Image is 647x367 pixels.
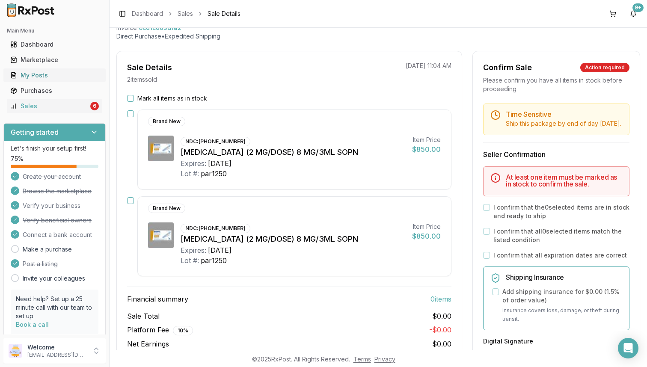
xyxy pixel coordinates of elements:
[7,83,102,98] a: Purchases
[406,62,451,70] p: [DATE] 11:04 AM
[7,37,102,52] a: Dashboard
[23,216,92,225] span: Verify beneficial owners
[580,63,629,72] div: Action required
[483,62,532,74] div: Confirm Sale
[7,27,102,34] h2: Main Menu
[429,326,451,334] span: - $0.00
[632,3,644,12] div: 9+
[181,224,250,233] div: NDC: [PHONE_NUMBER]
[412,136,441,144] div: Item Price
[23,260,58,268] span: Post a listing
[208,158,231,169] div: [DATE]
[493,203,629,220] label: I confirm that the 0 selected items are in stock and ready to ship
[10,102,89,110] div: Sales
[483,149,629,160] h3: Seller Confirmation
[23,231,92,239] span: Connect a bank account
[181,255,199,266] div: Lot #:
[181,146,405,158] div: [MEDICAL_DATA] (2 MG/DOSE) 8 MG/3ML SOPN
[506,111,622,118] h5: Time Sensitive
[148,136,174,161] img: Ozempic (2 MG/DOSE) 8 MG/3ML SOPN
[201,255,227,266] div: par1250
[412,222,441,231] div: Item Price
[11,154,24,163] span: 75 %
[181,245,206,255] div: Expires:
[148,117,185,126] div: Brand New
[127,294,188,304] span: Financial summary
[27,352,87,358] p: [EMAIL_ADDRESS][DOMAIN_NAME]
[178,9,193,18] a: Sales
[10,56,99,64] div: Marketplace
[181,137,250,146] div: NDC: [PHONE_NUMBER]
[208,9,240,18] span: Sale Details
[432,340,451,348] span: $0.00
[483,337,629,346] h3: Digital Signature
[16,321,49,328] a: Book a call
[7,68,102,83] a: My Posts
[493,227,629,244] label: I confirm that all 0 selected items match the listed condition
[181,169,199,179] div: Lot #:
[412,144,441,154] div: $850.00
[506,120,621,127] span: Ship this package by end of day [DATE] .
[3,84,106,98] button: Purchases
[430,294,451,304] span: 0 item s
[7,52,102,68] a: Marketplace
[139,24,181,32] span: 6cd1cd89dfa2
[208,245,231,255] div: [DATE]
[127,311,160,321] span: Sale Total
[9,344,22,358] img: User avatar
[626,7,640,21] button: 9+
[10,86,99,95] div: Purchases
[201,169,227,179] div: par1250
[90,102,99,110] div: 6
[374,355,395,363] a: Privacy
[116,24,137,32] div: Invoice
[10,71,99,80] div: My Posts
[132,9,240,18] nav: breadcrumb
[181,233,405,245] div: [MEDICAL_DATA] (2 MG/DOSE) 8 MG/3ML SOPN
[618,338,638,358] div: Open Intercom Messenger
[16,295,93,320] p: Need help? Set up a 25 minute call with our team to set up.
[127,325,193,335] span: Platform Fee
[7,98,102,114] a: Sales6
[23,172,81,181] span: Create your account
[506,274,622,281] h5: Shipping Insurance
[483,76,629,93] div: Please confirm you have all items in stock before proceeding
[493,251,627,260] label: I confirm that all expiration dates are correct
[132,9,163,18] a: Dashboard
[127,62,172,74] div: Sale Details
[116,32,640,41] p: Direct Purchase • Expedited Shipping
[502,287,622,305] label: Add shipping insurance for $0.00 ( 1.5 % of order value)
[23,201,80,210] span: Verify your business
[3,53,106,67] button: Marketplace
[502,306,622,323] p: Insurance covers loss, damage, or theft during transit.
[127,339,169,349] span: Net Earnings
[181,158,206,169] div: Expires:
[148,222,174,248] img: Ozempic (2 MG/DOSE) 8 MG/3ML SOPN
[412,231,441,241] div: $850.00
[23,245,72,254] a: Make a purchase
[173,326,193,335] div: 10 %
[11,144,98,153] p: Let's finish your setup first!
[3,68,106,82] button: My Posts
[23,187,92,195] span: Browse the marketplace
[3,99,106,113] button: Sales6
[127,75,157,84] p: 2 item s sold
[148,204,185,213] div: Brand New
[23,274,85,283] a: Invite your colleagues
[506,174,622,187] h5: At least one item must be marked as in stock to confirm the sale.
[27,343,87,352] p: Welcome
[353,355,371,363] a: Terms
[432,311,451,321] span: $0.00
[3,38,106,51] button: Dashboard
[10,40,99,49] div: Dashboard
[137,94,207,103] label: Mark all items as in stock
[483,349,629,363] p: Please sign below to confirm your acceptance of this order
[11,127,59,137] h3: Getting started
[3,3,58,17] img: RxPost Logo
